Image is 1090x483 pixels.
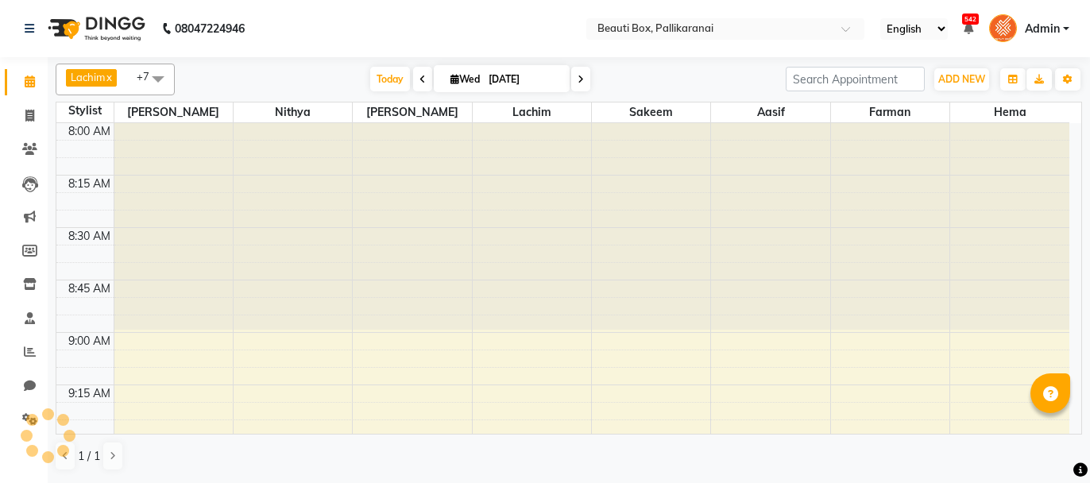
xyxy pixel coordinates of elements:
span: Lachim [71,71,105,83]
span: 542 [962,14,979,25]
span: Aasif [711,102,829,122]
span: Lachim [473,102,591,122]
a: 542 [964,21,973,36]
button: ADD NEW [934,68,989,91]
div: Stylist [56,102,114,119]
input: 2025-09-03 [484,68,563,91]
span: [PERSON_NAME] [353,102,471,122]
span: Sakeem [592,102,710,122]
b: 08047224946 [175,6,245,51]
img: Admin [989,14,1017,42]
span: Wed [446,73,484,85]
div: 8:30 AM [65,228,114,245]
div: 8:15 AM [65,176,114,192]
a: x [105,71,112,83]
span: +7 [137,70,161,83]
div: 8:45 AM [65,280,114,297]
span: Nithya [234,102,352,122]
span: Admin [1025,21,1060,37]
div: 9:00 AM [65,333,114,350]
img: logo [41,6,149,51]
span: Today [370,67,410,91]
input: Search Appointment [786,67,925,91]
span: 1 / 1 [78,448,100,465]
span: Hema [950,102,1069,122]
span: ADD NEW [938,73,985,85]
div: 9:15 AM [65,385,114,402]
span: Farman [831,102,949,122]
span: [PERSON_NAME] [114,102,233,122]
div: 8:00 AM [65,123,114,140]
